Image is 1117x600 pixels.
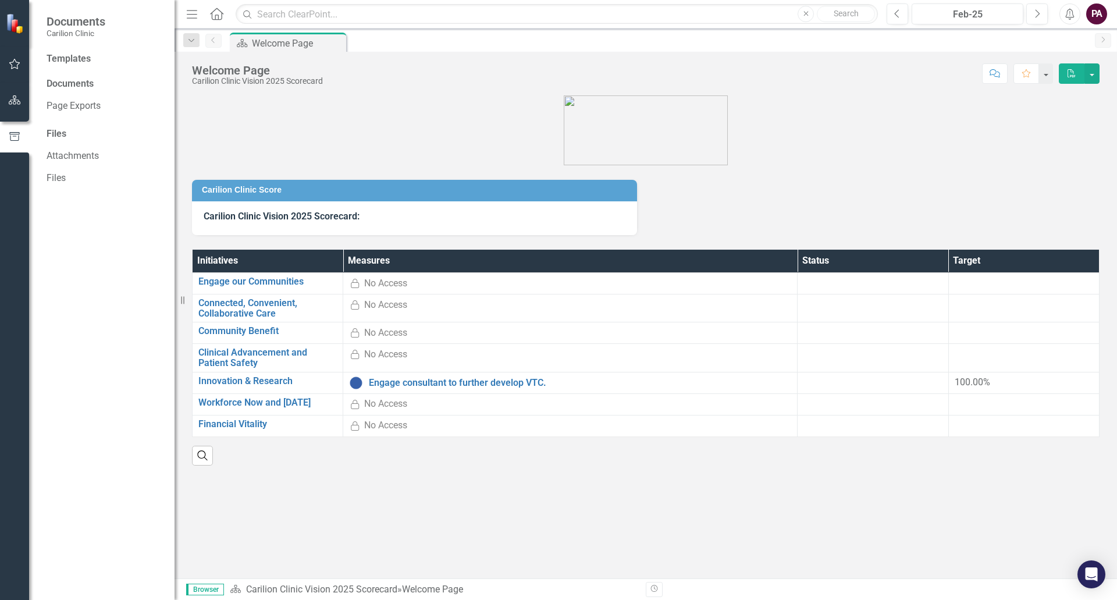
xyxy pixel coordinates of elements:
[364,419,407,432] div: No Access
[202,186,631,194] h3: Carilion Clinic Score
[817,6,875,22] button: Search
[198,298,337,318] a: Connected, Convenient, Collaborative Care
[955,377,990,388] span: 100.00%
[47,15,105,29] span: Documents
[369,378,791,388] a: Engage consultant to further develop VTC.
[47,52,163,66] div: Templates
[198,326,337,336] a: Community Benefit
[198,347,337,368] a: Clinical Advancement and Patient Safety
[834,9,859,18] span: Search
[912,3,1023,24] button: Feb-25
[364,277,407,290] div: No Access
[246,584,397,595] a: Carilion Clinic Vision 2025 Scorecard
[198,376,337,386] a: Innovation & Research
[47,29,105,38] small: Carilion Clinic
[364,348,407,361] div: No Access
[47,127,163,141] div: Files
[364,397,407,411] div: No Access
[230,583,637,597] div: »
[364,326,407,340] div: No Access
[1077,560,1105,588] div: Open Intercom Messenger
[198,397,337,408] a: Workforce Now and [DATE]
[47,172,163,185] a: Files
[916,8,1019,22] div: Feb-25
[186,584,224,595] span: Browser
[47,100,163,113] a: Page Exports
[349,376,363,390] img: No Information
[252,36,343,51] div: Welcome Page
[47,150,163,163] a: Attachments
[198,419,337,429] a: Financial Vitality
[6,13,26,34] img: ClearPoint Strategy
[192,64,323,77] div: Welcome Page
[204,211,360,222] strong: Carilion Clinic Vision 2025 Scorecard:
[402,584,463,595] div: Welcome Page
[1086,3,1107,24] button: PA
[198,276,337,287] a: Engage our Communities
[192,77,323,86] div: Carilion Clinic Vision 2025 Scorecard
[47,77,163,91] div: Documents
[564,95,728,165] img: carilion%20clinic%20logo%202.0.png
[364,299,407,312] div: No Access
[236,4,878,24] input: Search ClearPoint...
